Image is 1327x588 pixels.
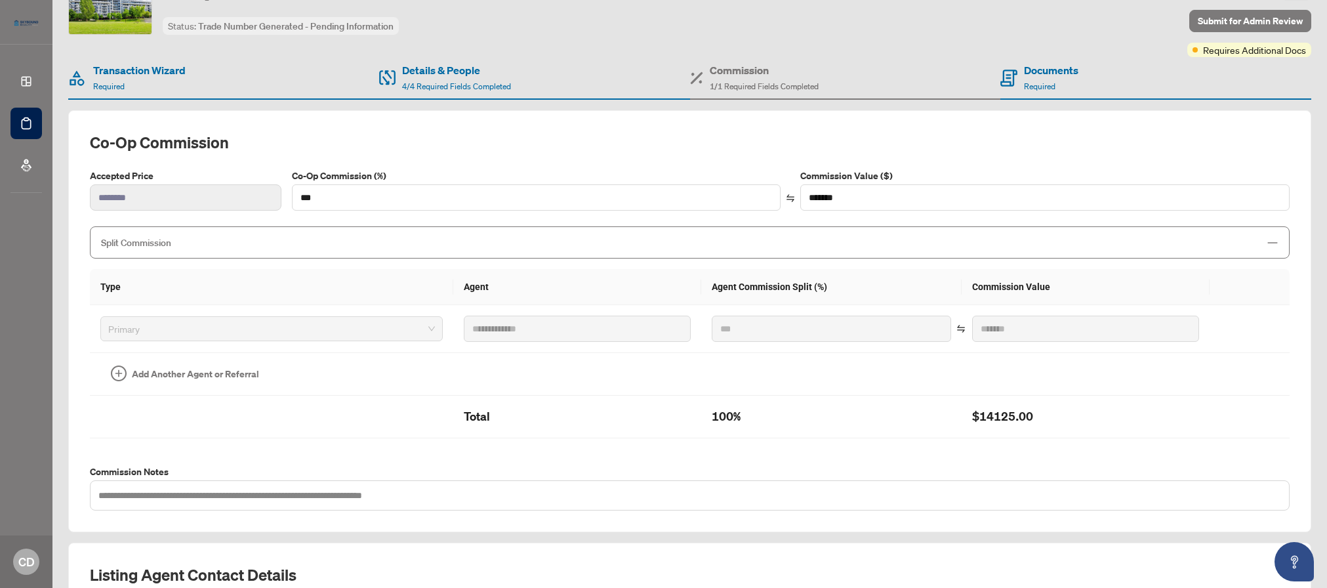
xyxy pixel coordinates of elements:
[710,62,819,78] h4: Commission
[108,319,435,339] span: Primary
[1267,237,1278,249] span: minus
[100,364,270,385] button: Add Another Agent or Referral
[90,269,453,305] th: Type
[1189,10,1311,32] button: Submit for Admin Review
[800,169,1290,183] label: Commission Value ($)
[701,269,962,305] th: Agent Commission Split (%)
[90,465,1290,479] label: Commission Notes
[786,194,795,203] span: swap
[90,132,1290,153] h2: Co-op Commission
[1024,81,1055,91] span: Required
[90,226,1290,259] div: Split Commission
[198,20,394,32] span: Trade Number Generated - Pending Information
[956,324,966,333] span: swap
[972,406,1199,427] h2: $14125.00
[402,62,511,78] h4: Details & People
[132,367,259,381] span: Add Another Agent or Referral
[292,169,781,183] label: Co-Op Commission (%)
[93,81,125,91] span: Required
[101,237,171,249] span: Split Commission
[1024,62,1078,78] h4: Documents
[163,17,399,35] div: Status:
[453,269,701,305] th: Agent
[93,62,186,78] h4: Transaction Wizard
[18,553,35,571] span: CD
[1198,10,1303,31] span: Submit for Admin Review
[464,406,691,427] h2: Total
[1275,542,1314,581] button: Open asap
[402,81,511,91] span: 4/4 Required Fields Completed
[1203,43,1306,57] span: Requires Additional Docs
[712,406,951,427] h2: 100%
[111,366,127,381] span: plus-circle
[10,16,42,30] img: logo
[962,269,1210,305] th: Commission Value
[90,169,281,183] label: Accepted Price
[90,564,1290,585] h2: Listing Agent Contact Details
[710,81,819,91] span: 1/1 Required Fields Completed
